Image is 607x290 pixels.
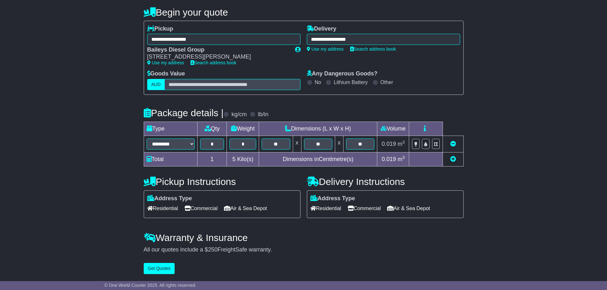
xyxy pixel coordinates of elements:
div: All our quotes include a $ FreightSafe warranty. [144,246,464,253]
label: Pickup [147,25,173,32]
a: Add new item [450,156,456,162]
h4: Package details | [144,108,224,118]
span: 5 [232,156,235,162]
span: 0.019 [382,141,396,147]
span: 0.019 [382,156,396,162]
span: Residential [147,203,178,213]
label: kg/cm [231,111,247,118]
label: Other [380,79,393,85]
label: Delivery [307,25,336,32]
label: No [315,79,321,85]
a: Use my address [307,46,344,52]
label: Goods Value [147,70,185,77]
h4: Warranty & Insurance [144,232,464,243]
a: Search address book [350,46,396,52]
div: Baileys Diesel Group [147,46,289,53]
span: © One World Courier 2025. All rights reserved. [105,283,197,288]
a: Search address book [191,60,236,65]
span: 250 [208,246,218,253]
span: m [398,156,405,162]
sup: 3 [402,140,405,145]
div: [STREET_ADDRESS][PERSON_NAME] [147,53,289,60]
span: m [398,141,405,147]
td: Weight [227,122,259,136]
h4: Pickup Instructions [144,176,300,187]
td: Kilo(s) [227,152,259,166]
td: Dimensions (L x W x H) [259,122,377,136]
label: Any Dangerous Goods? [307,70,378,77]
a: Use my address [147,60,184,65]
td: x [293,136,301,152]
span: Air & Sea Depot [387,203,430,213]
h4: Delivery Instructions [307,176,464,187]
span: Commercial [348,203,381,213]
td: Total [144,152,197,166]
td: Volume [377,122,409,136]
td: x [335,136,343,152]
span: Residential [310,203,341,213]
span: Commercial [184,203,218,213]
h4: Begin your quote [144,7,464,18]
label: Lithium Battery [334,79,368,85]
label: AUD [147,79,165,90]
button: Get Quotes [144,263,175,274]
a: Remove this item [450,141,456,147]
td: 1 [197,152,227,166]
td: Type [144,122,197,136]
td: Dimensions in Centimetre(s) [259,152,377,166]
label: lb/in [258,111,268,118]
sup: 3 [402,155,405,160]
span: Air & Sea Depot [224,203,267,213]
label: Address Type [147,195,192,202]
label: Address Type [310,195,355,202]
td: Qty [197,122,227,136]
